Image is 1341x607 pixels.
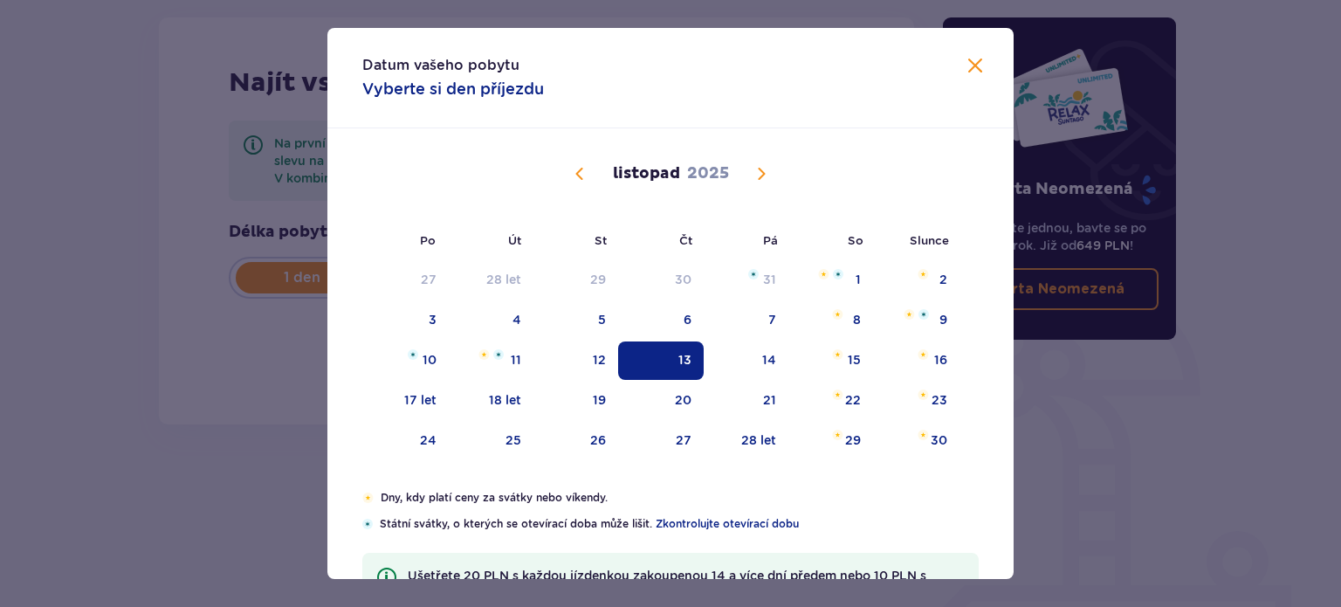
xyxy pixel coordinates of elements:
[788,301,873,340] td: Sobota, 8. listopadu 2025
[763,272,776,286] font: 31
[656,517,799,530] font: Zkontrolujte otevírací dobu
[833,269,843,279] img: Modrá hvězda
[511,353,521,367] font: 11
[429,313,437,327] font: 3
[486,272,521,286] font: 28 let
[489,393,521,407] font: 18 let
[704,341,788,380] td: Pátek, 14. listopadu 2025
[508,233,521,247] font: Út
[512,313,521,327] font: 4
[656,516,799,532] a: Zkontrolujte otevírací dobu
[449,341,533,380] td: Úterý, 11. listopadu 2025
[533,261,618,300] td: Středa, 29. října 2025
[421,272,437,286] font: 27
[788,382,873,420] td: Sobota, 22. listopadu 2025
[848,353,861,367] font: 15
[362,261,449,300] td: Pondělí, 27. října 2025
[788,422,873,460] td: Sobota, 29. listopadu 2025
[478,349,490,360] img: Oranžová hvězda
[449,382,533,420] td: Úterý, 18. listopadu 2025
[533,382,618,420] td: Středa, 19. listopadu 2025
[362,519,373,529] img: Modrá hvězda
[873,261,959,300] td: Neděle, 2. listopadu 2025
[910,233,949,247] font: Slunce
[362,382,449,420] td: Pondělí, 17. listopadu 2025
[832,309,843,320] img: Oranžová hvězda
[704,422,788,460] td: Pátek, 28. listopadu 2025
[918,269,929,279] img: Oranžová hvězda
[408,569,926,600] font: Ušetřete 20 PLN s každou jízdenkou zakoupenou 14 a více dní předem nebo 10 PLN s jízdenkou zakoup...
[687,163,729,183] font: 2025
[704,261,788,300] td: Pátek, 31. října 2025
[848,233,863,247] font: So
[873,301,959,340] td: Neděle, 9. listopadu 2025
[569,163,590,184] button: Předchozí měsíc
[873,382,959,420] td: Neděle, 23. listopadu 2025
[934,353,947,367] font: 16
[593,393,606,407] font: 19
[493,349,504,360] img: Modrá hvězda
[420,233,436,247] font: Po
[595,233,607,247] font: St
[404,393,437,407] font: 17 let
[675,272,691,286] font: 30
[613,163,680,183] font: listopad
[741,433,776,447] font: 28 let
[590,272,606,286] font: 29
[939,313,947,327] font: 9
[618,341,705,380] td: Date selected. Thursday, November 13, 2025
[918,309,929,320] img: Modrá hvězda
[788,341,873,380] td: Sobota, 15. listopadu 2025
[918,390,929,400] img: Oranžová hvězda
[362,57,519,73] font: Datum vašeho pobytu
[763,393,776,407] font: 21
[932,393,947,407] font: 23
[408,349,418,360] img: Modrá hvězda
[380,517,652,530] font: Státní svátky, o kterých se otevírací doba může lišit.
[420,433,437,447] font: 24
[788,261,873,300] td: Sobota, 1. listopadu 2025
[362,341,449,380] td: Pondělí, 10. listopadu 2025
[679,233,692,247] font: Čt
[818,269,829,279] img: Oranžová hvězda
[763,233,778,247] font: Pá
[362,493,374,503] img: Oranžová hvězda
[832,390,843,400] img: Oranžová hvězda
[768,313,776,327] font: 7
[618,422,705,460] td: Čtvrtek, 27. listopadu 2025
[618,301,705,340] td: Čtvrtek, 6. listopadu 2025
[931,433,947,447] font: 30
[704,301,788,340] td: Pátek, 7. listopadu 2025
[362,79,544,98] font: Vyberte si den příjezdu
[856,272,861,286] font: 1
[918,349,929,360] img: Oranžová hvězda
[762,353,776,367] font: 14
[853,313,861,327] font: 8
[918,430,929,440] img: Oranžová hvězda
[618,261,705,300] td: Čtvrtek, 30. října 2025
[533,301,618,340] td: Středa, 5. listopadu 2025
[618,382,705,420] td: Čtvrtek, 20. listopadu 2025
[590,433,606,447] font: 26
[684,313,691,327] font: 6
[845,393,861,407] font: 22
[965,56,986,78] button: Blízko
[533,422,618,460] td: Středa, 26. listopadu 2025
[381,491,608,504] font: Dny, kdy platí ceny za svátky nebo víkendy.
[748,269,759,279] img: Modrá hvězda
[904,309,915,320] img: Oranžová hvězda
[873,341,959,380] td: Neděle, 16. listopadu 2025
[533,341,618,380] td: Středa, 12. listopadu 2025
[449,261,533,300] td: Úterý, 28. října 2025
[505,433,521,447] font: 25
[939,272,947,286] font: 2
[675,393,691,407] font: 20
[362,301,449,340] td: Pondělí, 3. listopadu 2025
[593,353,606,367] font: 12
[449,301,533,340] td: Úterý, 4. listopadu 2025
[704,382,788,420] td: Pátek, 21. listopadu 2025
[362,422,449,460] td: Pondělí, 24. listopadu 2025
[873,422,959,460] td: Neděle, 30. listopadu 2025
[832,349,843,360] img: Oranžová hvězda
[598,313,606,327] font: 5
